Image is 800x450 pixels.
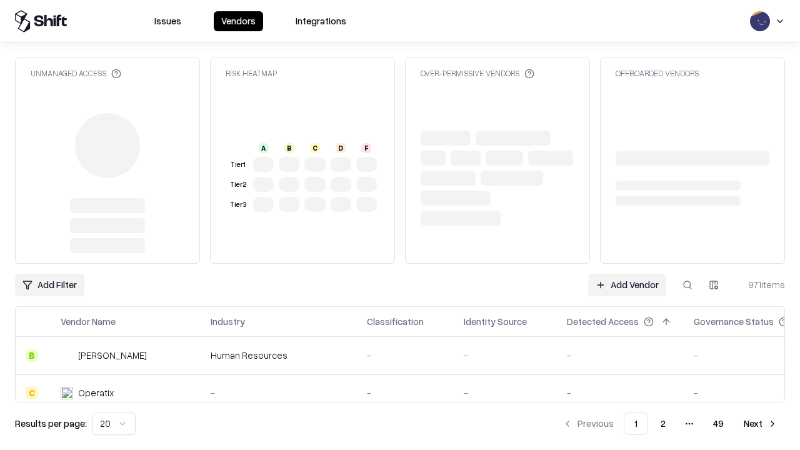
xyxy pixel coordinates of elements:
[703,412,734,435] button: 49
[31,68,121,79] div: Unmanaged Access
[226,68,277,79] div: Risk Heatmap
[61,349,73,362] img: Deel
[61,387,73,399] img: Operatix
[616,68,699,79] div: Offboarded Vendors
[26,387,38,399] div: C
[228,199,248,210] div: Tier 3
[567,349,674,362] div: -
[367,386,444,399] div: -
[15,417,87,430] p: Results per page:
[26,349,38,362] div: B
[624,412,648,435] button: 1
[464,315,527,328] div: Identity Source
[361,143,371,153] div: F
[336,143,346,153] div: D
[464,386,547,399] div: -
[211,349,347,362] div: Human Resources
[588,274,666,296] a: Add Vendor
[147,11,189,31] button: Issues
[735,278,785,291] div: 971 items
[651,412,676,435] button: 2
[78,386,114,399] div: Operatix
[214,11,263,31] button: Vendors
[228,159,248,170] div: Tier 1
[288,11,354,31] button: Integrations
[61,315,116,328] div: Vendor Name
[567,315,639,328] div: Detected Access
[555,412,785,435] nav: pagination
[211,386,347,399] div: -
[367,349,444,362] div: -
[284,143,294,153] div: B
[421,68,534,79] div: Over-Permissive Vendors
[367,315,424,328] div: Classification
[228,179,248,190] div: Tier 2
[310,143,320,153] div: C
[694,315,774,328] div: Governance Status
[15,274,84,296] button: Add Filter
[259,143,269,153] div: A
[211,315,245,328] div: Industry
[736,412,785,435] button: Next
[567,386,674,399] div: -
[464,349,547,362] div: -
[78,349,147,362] div: [PERSON_NAME]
